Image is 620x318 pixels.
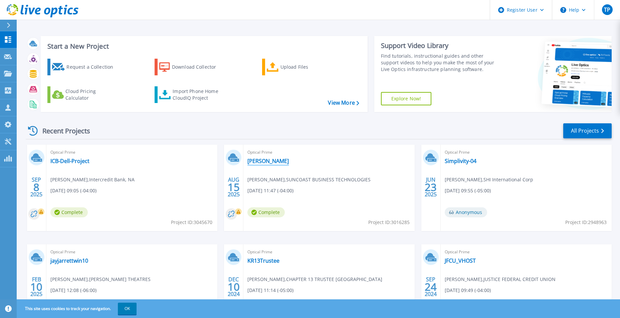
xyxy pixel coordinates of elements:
div: Import Phone Home CloudIQ Project [173,88,225,101]
span: [DATE] 11:14 (-05:00) [247,287,293,294]
div: FEB 2025 [30,275,43,299]
span: Optical Prime [247,149,410,156]
div: Recent Projects [26,123,99,139]
span: Optical Prime [445,149,608,156]
span: 24 [425,284,437,290]
a: Explore Now! [381,92,432,105]
span: 15 [228,184,240,190]
a: Simplivity-04 [445,158,476,164]
span: Optical Prime [445,248,608,256]
span: [DATE] 12:08 (-06:00) [50,287,96,294]
h3: Start a New Project [47,43,359,50]
span: [PERSON_NAME] , SHI International Corp [445,176,533,183]
a: ICB-Dell-Project [50,158,89,164]
span: Optical Prime [50,149,213,156]
span: [PERSON_NAME] , SUNCOAST BUSINESS TECHNOLOGIES [247,176,371,183]
div: Request a Collection [66,60,120,74]
a: View More [328,100,359,106]
span: TP [604,7,610,12]
span: This site uses cookies to track your navigation. [18,303,137,315]
a: [PERSON_NAME] [247,158,289,164]
span: [DATE] 11:47 (-04:00) [247,187,293,194]
span: Project ID: 3045670 [171,219,212,226]
div: Support Video Library [381,41,502,50]
span: [PERSON_NAME] , CHAPTER 13 TRUSTEE [GEOGRAPHIC_DATA] [247,276,382,283]
span: [DATE] 09:05 (-04:00) [50,187,96,194]
span: [PERSON_NAME] , Intercredit Bank, NA [50,176,135,183]
a: KR13Trustee [247,257,279,264]
div: Download Collector [172,60,225,74]
div: DEC 2024 [227,275,240,299]
span: 8 [33,184,39,190]
span: 10 [30,284,42,290]
a: Request a Collection [47,59,122,75]
div: Find tutorials, instructional guides and other support videos to help you make the most of your L... [381,53,502,73]
div: AUG 2025 [227,175,240,199]
span: Anonymous [445,207,487,217]
span: Project ID: 3016285 [368,219,410,226]
button: OK [118,303,137,315]
span: Project ID: 2948963 [565,219,607,226]
a: JFCU_VHOST [445,257,476,264]
a: jayjarrettwin10 [50,257,88,264]
span: [DATE] 09:55 (-05:00) [445,187,491,194]
a: All Projects [563,123,612,138]
div: Upload Files [280,60,334,74]
span: 10 [228,284,240,290]
span: [PERSON_NAME] , [PERSON_NAME] THEATRES [50,276,151,283]
div: SEP 2025 [30,175,43,199]
a: Cloud Pricing Calculator [47,86,122,103]
span: Optical Prime [50,248,213,256]
span: [PERSON_NAME] , JUSTICE FEDERAL CREDIT UNION [445,276,556,283]
span: 23 [425,184,437,190]
span: Optical Prime [247,248,410,256]
a: Upload Files [262,59,337,75]
div: JUN 2025 [424,175,437,199]
span: Complete [247,207,285,217]
div: Cloud Pricing Calculator [65,88,119,101]
span: [DATE] 09:49 (-04:00) [445,287,491,294]
div: SEP 2024 [424,275,437,299]
span: Complete [50,207,88,217]
a: Download Collector [155,59,229,75]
